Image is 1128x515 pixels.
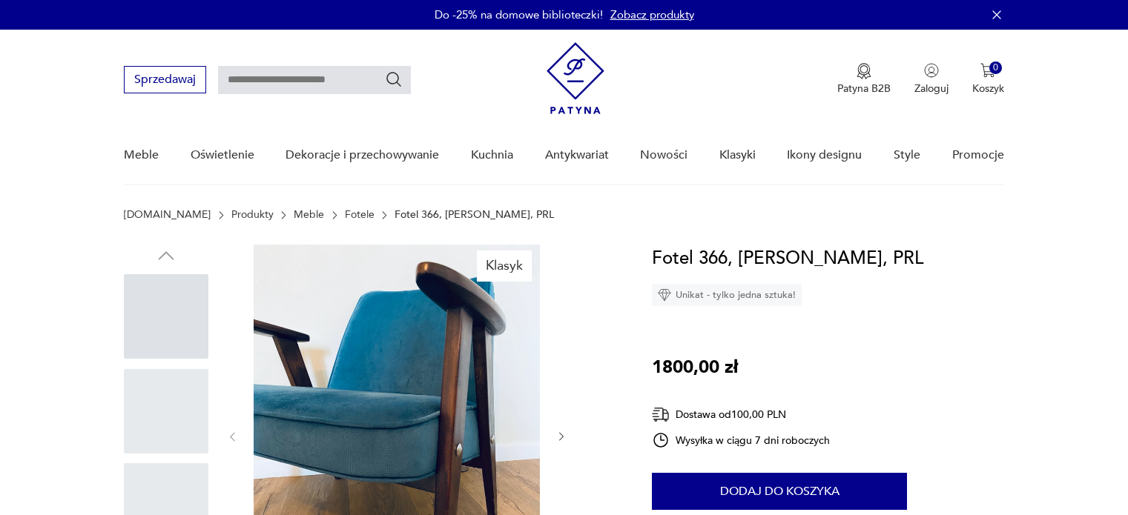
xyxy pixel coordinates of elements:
[231,209,274,221] a: Produkty
[345,209,375,221] a: Fotele
[652,405,830,424] div: Dostawa od 100,00 PLN
[477,250,532,282] div: Klasyk
[787,127,862,184] a: Ikony designu
[652,473,907,510] button: Dodaj do koszyka
[914,82,949,96] p: Zaloguj
[124,66,206,93] button: Sprzedawaj
[385,70,403,88] button: Szukaj
[640,127,687,184] a: Nowości
[547,42,604,114] img: Patyna - sklep z meblami i dekoracjami vintage
[894,127,920,184] a: Style
[652,284,802,306] div: Unikat - tylko jedna sztuka!
[435,7,603,22] p: Do -25% na domowe biblioteczki!
[658,288,671,302] img: Ikona diamentu
[124,127,159,184] a: Meble
[191,127,254,184] a: Oświetlenie
[652,431,830,449] div: Wysyłka w ciągu 7 dni roboczych
[294,209,324,221] a: Meble
[652,353,738,382] p: 1800,00 zł
[837,63,891,96] button: Patyna B2B
[914,63,949,96] button: Zaloguj
[972,63,1004,96] button: 0Koszyk
[610,7,694,22] a: Zobacz produkty
[652,245,923,273] h1: Fotel 366, [PERSON_NAME], PRL
[837,63,891,96] a: Ikona medaluPatyna B2B
[545,127,609,184] a: Antykwariat
[286,127,439,184] a: Dekoracje i przechowywanie
[719,127,756,184] a: Klasyki
[124,209,211,221] a: [DOMAIN_NAME]
[395,209,554,221] p: Fotel 366, [PERSON_NAME], PRL
[652,405,670,424] img: Ikona dostawy
[989,62,1002,74] div: 0
[952,127,1004,184] a: Promocje
[972,82,1004,96] p: Koszyk
[980,63,995,78] img: Ikona koszyka
[857,63,871,79] img: Ikona medalu
[924,63,939,78] img: Ikonka użytkownika
[124,76,206,86] a: Sprzedawaj
[471,127,513,184] a: Kuchnia
[837,82,891,96] p: Patyna B2B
